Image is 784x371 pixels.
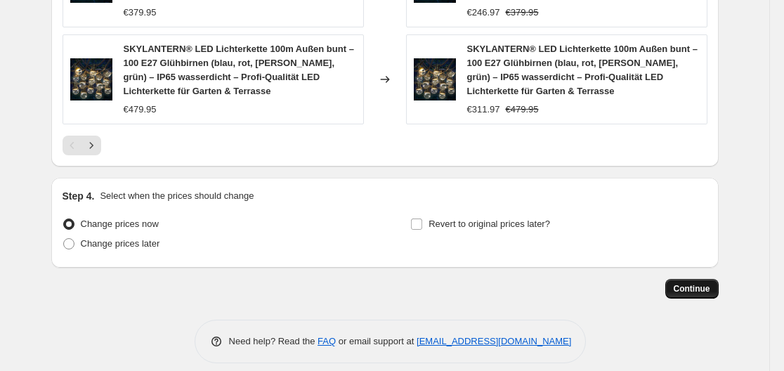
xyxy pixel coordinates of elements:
p: Select when the prices should change [100,189,254,203]
div: €311.97 [467,103,500,117]
span: SKYLANTERN® LED Lichterkette 100m Außen bunt – 100 E27 Glühbirnen (blau, rot, [PERSON_NAME], grün... [124,44,354,96]
span: Need help? Read the [229,336,318,346]
img: 81IqDueArrL_80x.jpg [414,58,456,100]
span: Change prices now [81,219,159,229]
a: [EMAIL_ADDRESS][DOMAIN_NAME] [417,336,571,346]
strike: €379.95 [506,6,539,20]
strike: €479.95 [506,103,539,117]
h2: Step 4. [63,189,95,203]
a: FAQ [318,336,336,346]
div: €246.97 [467,6,500,20]
span: Continue [674,283,710,294]
button: Continue [665,279,719,299]
nav: Pagination [63,136,101,155]
span: or email support at [336,336,417,346]
span: Change prices later [81,238,160,249]
span: Revert to original prices later? [429,219,550,229]
span: SKYLANTERN® LED Lichterkette 100m Außen bunt – 100 E27 Glühbirnen (blau, rot, [PERSON_NAME], grün... [467,44,698,96]
img: 81IqDueArrL_80x.jpg [70,58,112,100]
div: €379.95 [124,6,157,20]
button: Next [81,136,101,155]
div: €479.95 [124,103,157,117]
